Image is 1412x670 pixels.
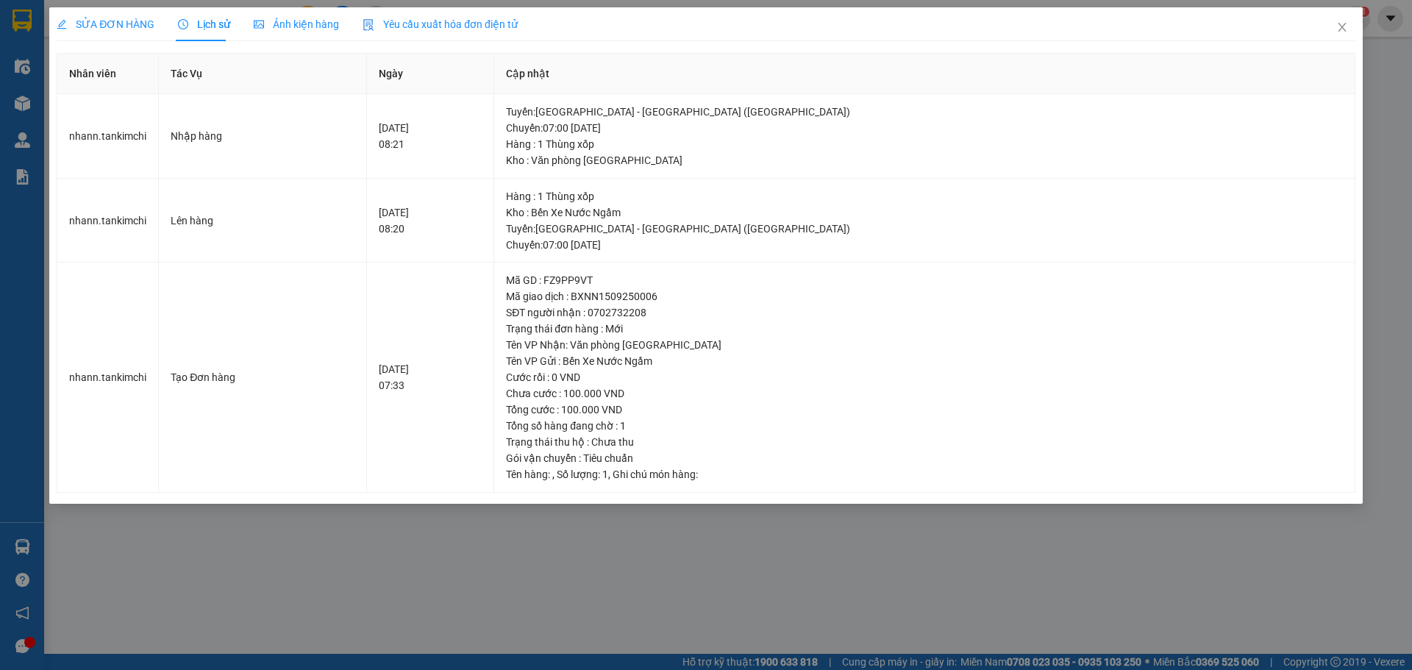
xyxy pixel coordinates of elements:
th: Tác Vụ [159,54,367,94]
span: picture [254,19,264,29]
div: [DATE] 07:33 [379,361,482,393]
span: clock-circle [178,19,188,29]
div: Lên hàng [171,213,354,229]
div: Trạng thái đơn hàng : Mới [506,321,1343,337]
div: Tên hàng: , Số lượng: , Ghi chú món hàng: [506,466,1343,482]
div: Tên VP Nhận: Văn phòng [GEOGRAPHIC_DATA] [506,337,1343,353]
div: Cước rồi : 0 VND [506,369,1343,385]
div: Kho : Văn phòng [GEOGRAPHIC_DATA] [506,152,1343,168]
div: Trạng thái thu hộ : Chưa thu [506,434,1343,450]
td: nhann.tankimchi [57,94,159,179]
div: Hàng : 1 Thùng xốp [506,188,1343,204]
div: Gói vận chuyển : Tiêu chuẩn [506,450,1343,466]
div: Hàng : 1 Thùng xốp [506,136,1343,152]
span: 1 [602,468,608,480]
div: Tạo Đơn hàng [171,369,354,385]
span: edit [57,19,67,29]
div: Tổng số hàng đang chờ : 1 [506,418,1343,434]
button: Close [1322,7,1363,49]
div: Tuyến : [GEOGRAPHIC_DATA] - [GEOGRAPHIC_DATA] ([GEOGRAPHIC_DATA]) Chuyến: 07:00 [DATE] [506,104,1343,136]
div: Nhập hàng [171,128,354,144]
span: Ảnh kiện hàng [254,18,339,30]
div: Mã giao dịch : BXNN1509250006 [506,288,1343,304]
span: Lịch sử [178,18,230,30]
span: close [1336,21,1348,33]
div: [DATE] 08:21 [379,120,482,152]
div: Kho : Bến Xe Nước Ngầm [506,204,1343,221]
th: Nhân viên [57,54,159,94]
div: SĐT người nhận : 0702732208 [506,304,1343,321]
div: Mã GD : FZ9PP9VT [506,272,1343,288]
span: SỬA ĐƠN HÀNG [57,18,154,30]
img: icon [363,19,374,31]
th: Ngày [367,54,494,94]
th: Cập nhật [494,54,1355,94]
td: nhann.tankimchi [57,179,159,263]
div: [DATE] 08:20 [379,204,482,237]
span: Yêu cầu xuất hóa đơn điện tử [363,18,518,30]
div: Tên VP Gửi : Bến Xe Nước Ngầm [506,353,1343,369]
div: Chưa cước : 100.000 VND [506,385,1343,402]
div: Tuyến : [GEOGRAPHIC_DATA] - [GEOGRAPHIC_DATA] ([GEOGRAPHIC_DATA]) Chuyến: 07:00 [DATE] [506,221,1343,253]
td: nhann.tankimchi [57,263,159,493]
div: Tổng cước : 100.000 VND [506,402,1343,418]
